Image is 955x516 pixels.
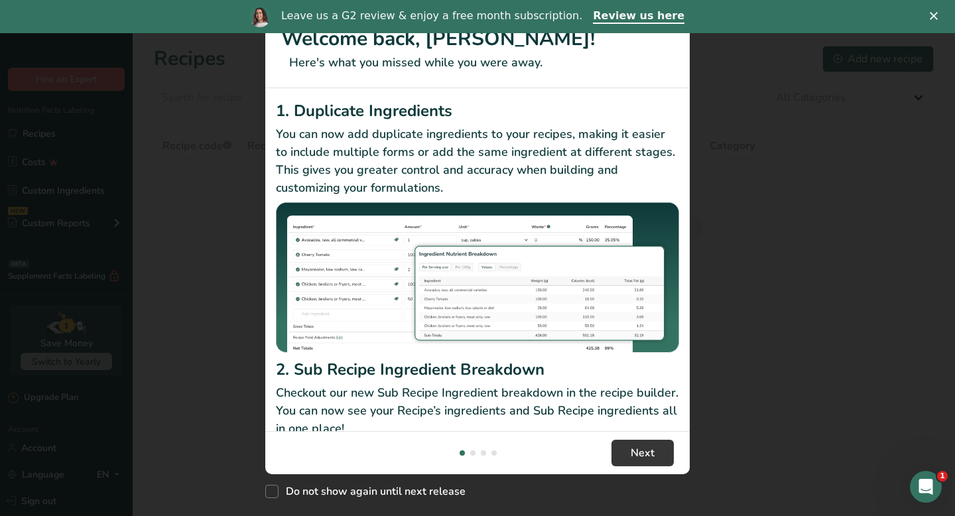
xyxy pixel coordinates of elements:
[279,485,466,498] span: Do not show again until next release
[276,99,679,123] h2: 1. Duplicate Ingredients
[276,384,679,438] p: Checkout our new Sub Recipe Ingredient breakdown in the recipe builder. You can now see your Reci...
[281,9,582,23] div: Leave us a G2 review & enjoy a free month subscription.
[249,6,271,27] img: Profile image for Reem
[631,445,655,461] span: Next
[593,9,684,24] a: Review us here
[930,12,943,20] div: Fermer
[276,125,679,197] p: You can now add duplicate ingredients to your recipes, making it easier to include multiple forms...
[281,24,674,54] h1: Welcome back, [PERSON_NAME]!
[611,440,674,466] button: Next
[276,357,679,381] h2: 2. Sub Recipe Ingredient Breakdown
[276,202,679,353] img: Duplicate Ingredients
[937,471,948,482] span: 1
[281,54,674,72] p: Here's what you missed while you were away.
[910,471,942,503] iframe: Intercom live chat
